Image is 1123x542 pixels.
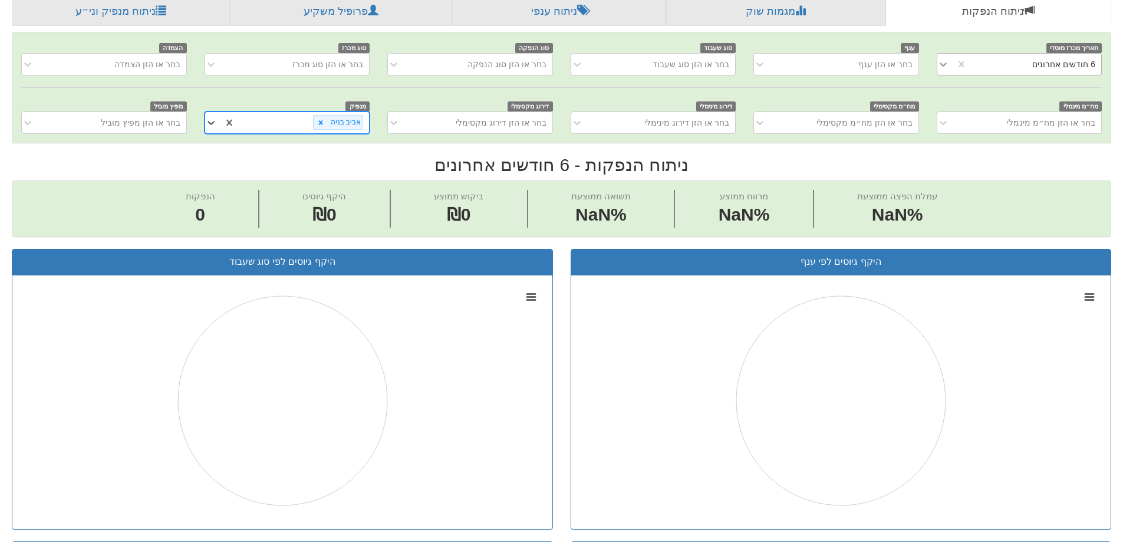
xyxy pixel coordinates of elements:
span: סוג הנפקה [515,43,553,53]
span: NaN% [857,202,937,228]
span: עמלת הפצה ממוצעת [857,191,937,201]
div: בחר או הזן סוג הנפקה [467,58,546,70]
span: היקף גיוסים [302,191,346,201]
div: היקף גיוסים לפי סוג שעבוד [21,255,544,269]
span: NaN% [571,202,631,228]
div: בחר או הזן דירוג מקסימלי [456,117,546,129]
span: ₪0 [312,205,337,224]
h2: ניתוח הנפקות - 6 חודשים אחרונים [12,155,1111,175]
span: תשואה ממוצעת [571,191,631,201]
span: מח״מ מקסימלי [870,101,919,111]
div: אביב בניה [327,116,363,129]
span: תאריך מכרז מוסדי [1046,43,1102,53]
div: היקף גיוסים לפי ענף [580,255,1102,269]
span: מרווח ממוצע [720,191,768,201]
span: מח״מ מינמלי [1059,101,1102,111]
div: 6 חודשים אחרונים [1032,58,1095,70]
span: 0 [186,202,215,228]
span: ענף [901,43,919,53]
span: ביקוש ממוצע [434,191,483,201]
span: סוג מכרז [338,43,370,53]
span: הצמדה [159,43,187,53]
span: NaN% [719,202,770,228]
div: בחר או הזן הצמדה [114,58,180,70]
span: ₪0 [447,205,471,224]
span: סוג שעבוד [700,43,736,53]
span: הנפקות [186,191,215,201]
span: דירוג מקסימלי [508,101,553,111]
div: בחר או הזן סוג מכרז [292,58,364,70]
div: בחר או הזן מח״מ מקסימלי [816,117,913,129]
span: מפיץ מוביל [150,101,187,111]
span: דירוג מינימלי [696,101,736,111]
div: בחר או הזן מפיץ מוביל [101,117,180,129]
div: בחר או הזן סוג שעבוד [653,58,729,70]
div: בחר או הזן מח״מ מינמלי [1007,117,1095,129]
div: בחר או הזן ענף [858,58,913,70]
div: בחר או הזן דירוג מינימלי [644,117,729,129]
span: מנפיק [345,101,370,111]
